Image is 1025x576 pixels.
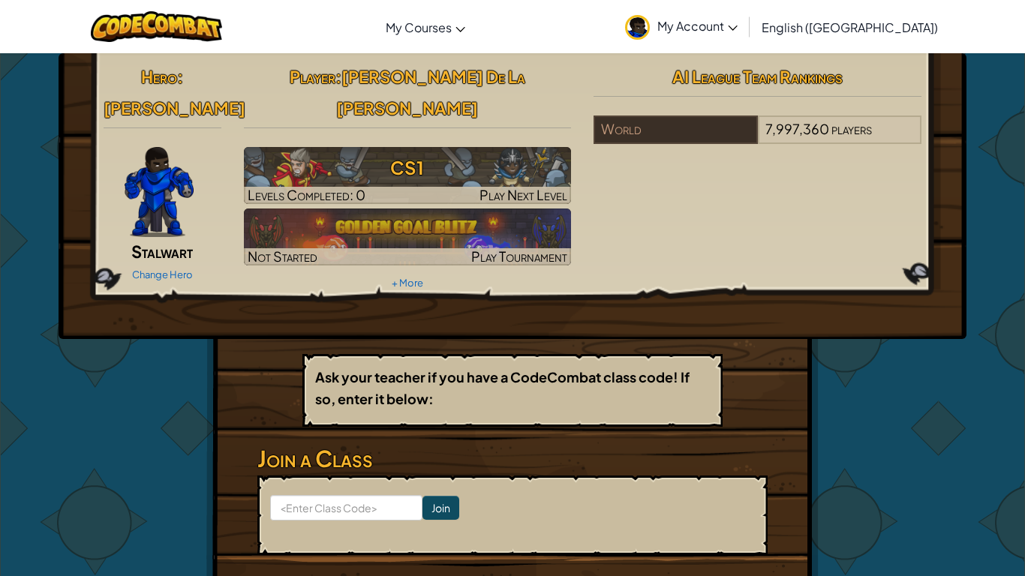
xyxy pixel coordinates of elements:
[104,97,245,118] span: [PERSON_NAME]
[141,66,177,87] span: Hero
[422,496,459,520] input: Join
[762,19,938,35] span: English ([GEOGRAPHIC_DATA])
[657,18,738,34] span: My Account
[625,15,650,40] img: avatar
[248,186,365,203] span: Levels Completed: 0
[672,66,843,87] span: AI League Team Rankings
[244,147,572,204] a: Play Next Level
[248,247,317,265] span: Not Started
[392,277,423,289] a: + More
[471,247,567,265] span: Play Tournament
[765,120,829,137] span: 7,997,360
[378,7,473,47] a: My Courses
[125,147,194,237] img: Gordon-selection-pose.png
[290,66,335,87] span: Player
[335,66,341,87] span: :
[618,3,745,50] a: My Account
[131,241,193,262] span: Stalwart
[132,268,193,280] a: Change Hero
[386,19,452,35] span: My Courses
[91,11,222,42] img: CodeCombat logo
[270,495,422,520] input: <Enter Class Code>
[257,442,768,475] h3: Join a Class
[244,151,572,184] h3: CS1
[754,7,945,47] a: English ([GEOGRAPHIC_DATA])
[177,66,183,87] span: :
[315,368,690,407] b: Ask your teacher if you have a CodeCombat class code! If so, enter it below:
[594,130,921,147] a: World7,997,360players
[831,120,872,137] span: players
[244,208,572,265] img: Golden Goal
[244,147,572,204] img: CS1
[479,186,567,203] span: Play Next Level
[594,115,757,144] div: World
[336,66,525,118] span: [PERSON_NAME] De La [PERSON_NAME]
[244,208,572,265] a: Not StartedPlay Tournament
